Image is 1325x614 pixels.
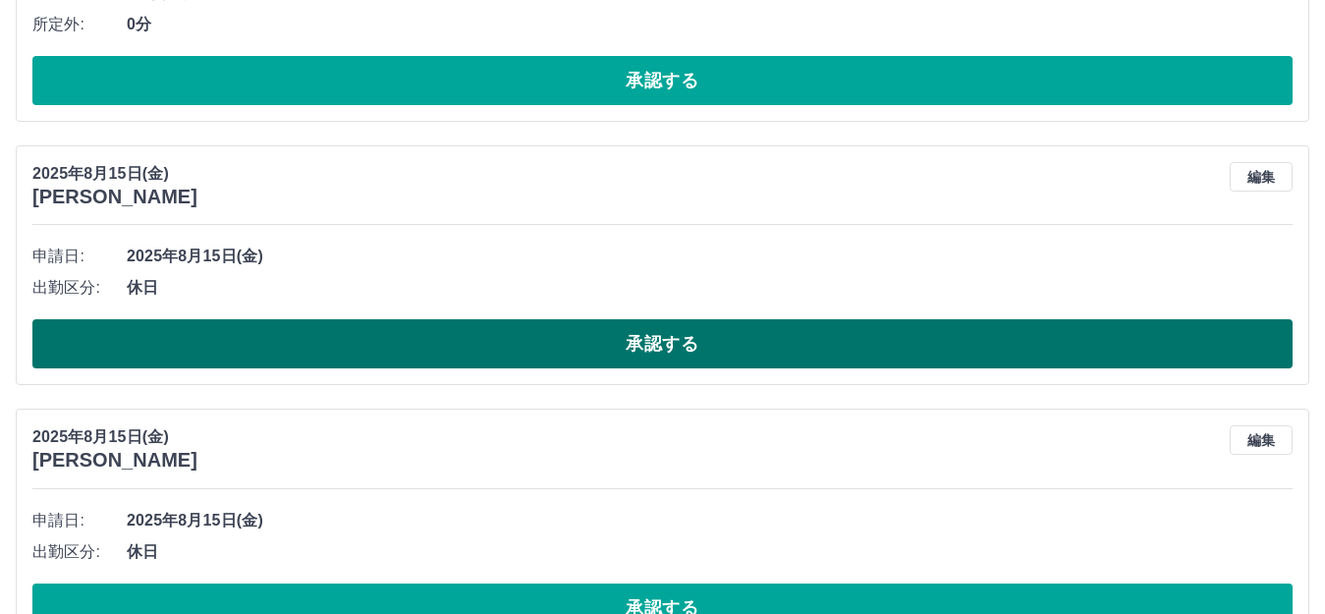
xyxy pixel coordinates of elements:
span: 出勤区分: [32,276,127,300]
span: 申請日: [32,245,127,268]
p: 2025年8月15日(金) [32,425,197,449]
span: 0分 [127,13,1293,36]
span: 休日 [127,540,1293,564]
button: 編集 [1230,425,1293,455]
span: 2025年8月15日(金) [127,509,1293,532]
button: 編集 [1230,162,1293,192]
span: 出勤区分: [32,540,127,564]
button: 承認する [32,56,1293,105]
button: 承認する [32,319,1293,368]
h3: [PERSON_NAME] [32,186,197,208]
span: 2025年8月15日(金) [127,245,1293,268]
p: 2025年8月15日(金) [32,162,197,186]
span: 所定外: [32,13,127,36]
h3: [PERSON_NAME] [32,449,197,472]
span: 申請日: [32,509,127,532]
span: 休日 [127,276,1293,300]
